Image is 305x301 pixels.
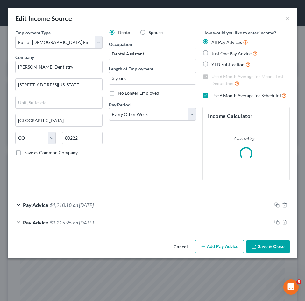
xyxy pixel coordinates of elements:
input: Enter zip... [62,132,103,144]
span: Save as Common Company [24,150,78,155]
span: on [DATE] [73,202,94,208]
span: on [DATE] [73,219,94,225]
span: 5 [296,279,301,284]
button: Add Pay Advice [195,240,244,253]
span: All Pay Advices [211,40,242,45]
input: -- [109,48,196,60]
input: Enter address... [16,79,102,91]
span: Use 6 Month Average for Schedule I [211,93,281,98]
p: Calculating... [208,136,284,142]
span: Pay Advice [23,202,48,208]
input: Search company by name... [15,61,103,73]
h5: Income Calculator [208,112,284,120]
iframe: Intercom live chat [283,279,299,295]
span: Just One Pay Advice [211,51,252,56]
label: How would you like to enter income? [202,29,276,36]
span: Pay Period [109,102,131,107]
span: No Longer Employed [118,90,159,96]
span: YTD Subtraction [211,62,245,67]
input: Unit, Suite, etc... [16,96,102,108]
span: Spouse [149,30,163,35]
input: Enter city... [16,114,102,126]
button: Cancel [168,241,193,253]
span: Debtor [118,30,132,35]
span: $1,215.95 [50,219,72,225]
span: Use 6 Month Average for Means Test Deductions [211,74,283,86]
button: × [285,15,290,22]
span: $1,210.18 [50,202,72,208]
div: Edit Income Source [15,14,72,23]
span: Company [15,55,34,60]
input: ex: 2 years [109,72,196,84]
label: Length of Employment [109,65,153,72]
span: Pay Advice [23,219,48,225]
button: Save & Close [246,240,290,253]
label: Occupation [109,41,132,48]
span: Employment Type [15,30,51,35]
